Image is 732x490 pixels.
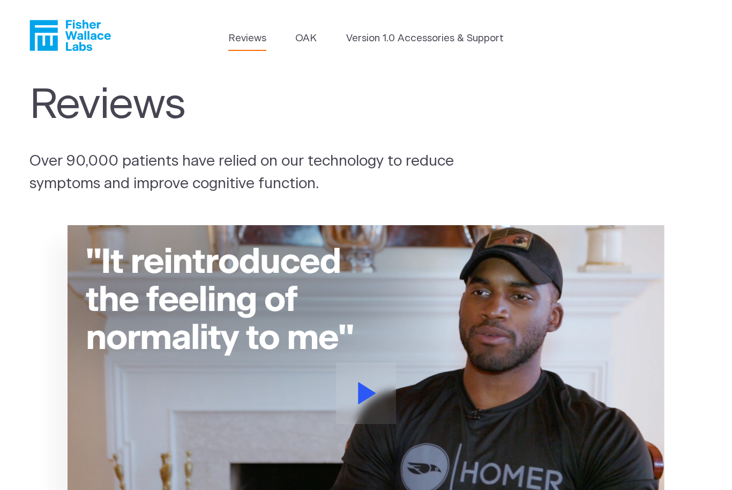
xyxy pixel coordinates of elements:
a: OAK [295,31,317,46]
h1: Reviews [29,81,475,130]
a: Reviews [228,31,266,46]
a: Fisher Wallace [29,20,111,51]
a: Version 1.0 Accessories & Support [346,31,504,46]
p: Over 90,000 patients have relied on our technology to reduce symptoms and improve cognitive funct... [29,151,498,196]
svg: Play [358,382,376,404]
